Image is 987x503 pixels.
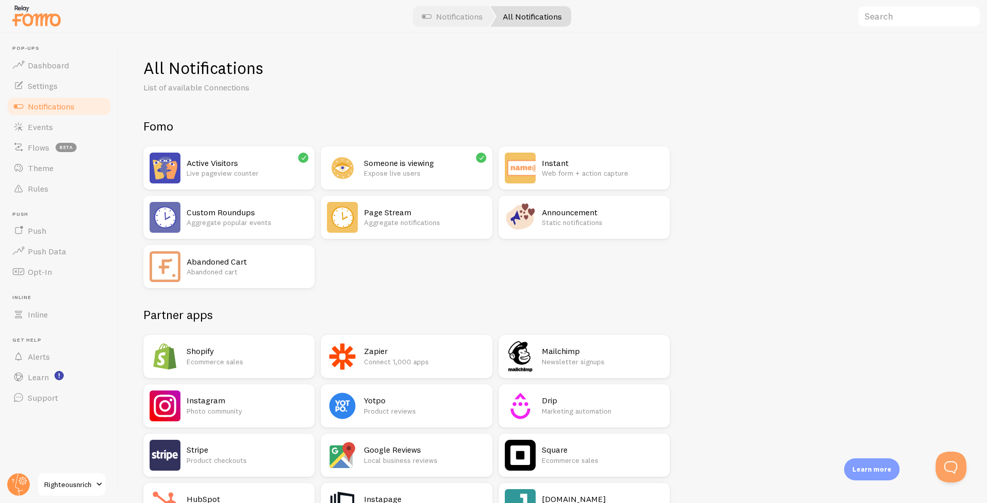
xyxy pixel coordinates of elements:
p: Live pageview counter [187,168,308,178]
span: Push [12,211,112,218]
span: Inline [12,294,112,301]
a: Support [6,387,112,408]
a: Push [6,220,112,241]
p: Ecommerce sales [542,455,664,465]
span: Learn [28,372,49,382]
span: Push Data [28,246,66,256]
h2: Fomo [143,118,670,134]
p: Static notifications [542,217,664,228]
img: Shopify [150,341,180,372]
span: Get Help [12,337,112,344]
span: Opt-In [28,267,52,277]
a: Alerts [6,346,112,367]
p: Product checkouts [187,455,308,465]
img: Someone is viewing [327,153,358,183]
img: Zapier [327,341,358,372]
img: Custom Roundups [150,202,180,233]
span: Theme [28,163,53,173]
span: Rules [28,183,48,194]
img: Drip [505,390,536,421]
a: Rules [6,178,112,199]
span: Events [28,122,53,132]
p: Marketing automation [542,406,664,416]
h2: Mailchimp [542,346,664,357]
a: Inline [6,304,112,325]
h2: Announcement [542,207,664,218]
h2: Shopify [187,346,308,357]
span: Settings [28,81,58,91]
img: Mailchimp [505,341,536,372]
span: Righteousnrich [44,478,93,491]
a: Theme [6,158,112,178]
p: Aggregate popular events [187,217,308,228]
span: Alerts [28,351,50,362]
a: Push Data [6,241,112,262]
p: Ecommerce sales [187,357,308,367]
h2: Zapier [364,346,486,357]
a: Settings [6,76,112,96]
a: Opt-In [6,262,112,282]
span: Flows [28,142,49,153]
img: Active Visitors [150,153,180,183]
p: Aggregate notifications [364,217,486,228]
img: Instant [505,153,536,183]
span: beta [56,143,77,152]
p: Newsletter signups [542,357,664,367]
h2: Stripe [187,444,308,455]
span: Pop-ups [12,45,112,52]
a: Flows beta [6,137,112,158]
h2: Someone is viewing [364,158,486,169]
p: Photo community [187,406,308,416]
img: Google Reviews [327,440,358,471]
a: Learn [6,367,112,387]
a: Notifications [6,96,112,117]
p: Learn more [852,464,891,474]
h2: Partner apps [143,307,670,323]
span: Push [28,226,46,236]
h2: Drip [542,395,664,406]
p: Connect 1,000 apps [364,357,486,367]
h2: Custom Roundups [187,207,308,218]
iframe: Help Scout Beacon - Open [936,452,966,482]
img: Stripe [150,440,180,471]
h2: Abandoned Cart [187,256,308,267]
img: Square [505,440,536,471]
img: Announcement [505,202,536,233]
img: Page Stream [327,202,358,233]
p: Abandoned cart [187,267,308,277]
p: Product reviews [364,406,486,416]
p: Local business reviews [364,455,486,465]
a: Righteousnrich [37,472,106,497]
h2: Instagram [187,395,308,406]
a: Events [6,117,112,137]
span: Support [28,393,58,403]
p: Expose live users [364,168,486,178]
svg: <p>Watch New Feature Tutorials!</p> [54,371,64,380]
span: Notifications [28,101,75,111]
h1: All Notifications [143,58,962,79]
h2: Instant [542,158,664,169]
p: Web form + action capture [542,168,664,178]
span: Dashboard [28,60,69,70]
img: Abandoned Cart [150,251,180,282]
h2: Google Reviews [364,444,486,455]
img: fomo-relay-logo-orange.svg [11,3,62,29]
h2: Page Stream [364,207,486,218]
h2: Active Visitors [187,158,308,169]
h2: Square [542,444,664,455]
div: Learn more [844,458,900,480]
span: Inline [28,309,48,320]
img: Yotpo [327,390,358,421]
a: Dashboard [6,55,112,76]
p: List of available Connections [143,82,390,94]
img: Instagram [150,390,180,421]
h2: Yotpo [364,395,486,406]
